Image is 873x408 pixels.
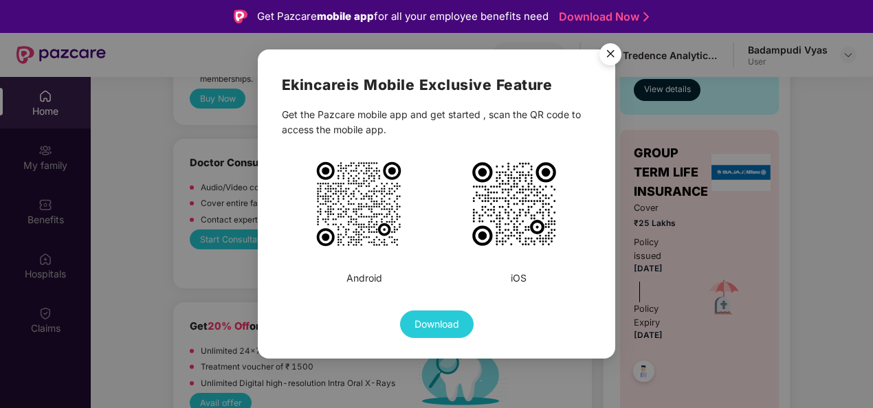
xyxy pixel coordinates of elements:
div: Get the Pazcare mobile app and get started , scan the QR code to access the mobile app. [282,107,591,137]
img: Logo [234,10,247,23]
strong: mobile app [317,10,374,23]
img: svg+xml;base64,PHN2ZyB4bWxucz0iaHR0cDovL3d3dy53My5vcmcvMjAwMC9zdmciIHdpZHRoPSI1NiIgaGVpZ2h0PSI1Ni... [591,37,630,76]
button: Close [591,36,628,73]
img: Stroke [643,10,649,24]
button: Download [400,310,474,338]
a: Download Now [559,10,645,24]
div: Android [346,271,382,286]
img: PiA8c3ZnIHdpZHRoPSIxMDE1IiBoZWlnaHQ9IjEwMTUiIHZpZXdCb3g9Ii0xIC0xIDM1IDM1IiB4bWxucz0iaHR0cDovL3d3d... [314,159,404,249]
h2: Ekincare is Mobile Exclusive Feature [282,73,591,96]
img: PiA8c3ZnIHdpZHRoPSIxMDIzIiBoZWlnaHQ9IjEwMjMiIHZpZXdCb3g9Ii0xIC0xIDMxIDMxIiB4bWxucz0iaHR0cDovL3d3d... [469,159,559,249]
div: iOS [511,271,527,286]
span: Download [415,317,459,332]
div: Get Pazcare for all your employee benefits need [257,8,549,25]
